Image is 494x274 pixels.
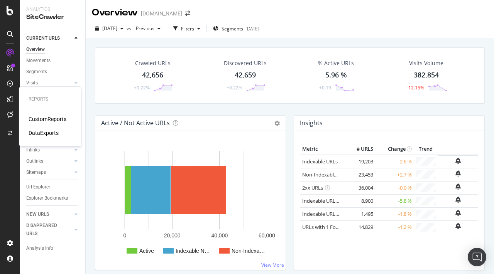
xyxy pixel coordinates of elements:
span: vs [127,25,133,32]
button: [DATE] [92,22,127,35]
text: 60,000 [259,232,275,239]
div: Visits Volume [409,59,443,67]
text: 40,000 [211,232,228,239]
a: Movements [26,57,80,65]
div: CURRENT URLS [26,34,60,42]
a: DISAPPEARED URLS [26,222,72,238]
text: 20,000 [164,232,181,239]
button: Filters [170,22,203,35]
td: -2.6 % [375,155,414,168]
td: 36,004 [344,181,375,194]
div: Open Intercom Messenger [468,248,486,266]
a: Non-Indexable URLs [302,171,349,178]
div: +0.19 [319,84,331,91]
div: Inlinks [26,146,40,154]
a: Segments [26,68,80,76]
text: 0 [123,232,127,239]
th: Change [375,143,414,155]
a: Indexable URLs with Bad Description [302,210,386,217]
div: [DATE] [245,25,259,32]
td: -1.2 % [375,220,414,234]
a: Overview [26,45,80,54]
th: Trend [414,143,438,155]
button: Previous [133,22,164,35]
div: bell-plus [455,170,461,177]
a: Indexable URLs [302,158,338,165]
a: NEW URLS [26,210,72,219]
div: 5.96 % [325,70,347,80]
div: Visits [26,79,38,87]
div: bell-plus [455,210,461,216]
div: 382,854 [414,70,439,80]
div: bell-plus [455,197,461,203]
td: 1,495 [344,207,375,220]
div: Overview [92,6,138,19]
div: Analysis Info [26,244,53,252]
svg: A chart. [102,143,279,264]
text: Non-Indexa… [232,248,265,254]
div: SiteCrawler [26,13,79,22]
div: bell-plus [455,223,461,229]
div: [DOMAIN_NAME] [141,10,182,17]
th: Metric [300,143,344,155]
a: CURRENT URLS [26,34,72,42]
div: Movements [26,57,51,65]
span: 2025 Aug. 8th [102,25,117,32]
a: Visits [26,79,72,87]
span: Previous [133,25,154,32]
td: 14,829 [344,220,375,234]
a: DataExports [29,129,59,137]
a: 2xx URLs [302,184,323,191]
div: arrow-right-arrow-left [185,11,190,16]
div: Analytics [26,6,79,13]
h4: Active / Not Active URLs [101,118,170,128]
span: Segments [222,25,243,32]
text: Indexable N… [176,248,210,254]
div: NEW URLS [26,210,49,219]
td: 23,453 [344,168,375,181]
div: Url Explorer [26,183,50,191]
button: Segments[DATE] [210,22,262,35]
a: Explorer Bookmarks [26,194,80,202]
div: Segments [26,68,47,76]
td: -5.8 % [375,194,414,207]
div: Reports [29,96,72,103]
td: 19,203 [344,155,375,168]
div: Overview [26,45,45,54]
div: Filters [181,25,194,32]
h4: Insights [300,118,323,128]
a: Inlinks [26,146,72,154]
div: 42,656 [142,70,163,80]
a: Outlinks [26,157,72,165]
a: View More [261,262,284,268]
div: % Active URLs [318,59,354,67]
td: 8,900 [344,194,375,207]
div: 42,659 [235,70,256,80]
a: Url Explorer [26,183,80,191]
div: DISAPPEARED URLS [26,222,65,238]
a: Analysis Info [26,244,80,252]
div: Discovered URLs [224,59,267,67]
td: +2.7 % [375,168,414,181]
td: -0.0 % [375,181,414,194]
th: # URLS [344,143,375,155]
div: Explorer Bookmarks [26,194,68,202]
a: CustomReports [29,115,66,123]
div: +0.22% [134,84,150,91]
td: -1.8 % [375,207,414,220]
div: bell-plus [455,158,461,164]
text: Active [139,248,154,254]
div: Outlinks [26,157,43,165]
a: Indexable URLs with Bad H1 [302,197,367,204]
div: +0.22% [227,84,242,91]
a: URLs with 1 Follow Inlink [302,224,359,230]
a: Sitemaps [26,168,72,177]
i: Options [274,121,280,126]
div: Crawled URLs [135,59,171,67]
div: Sitemaps [26,168,46,177]
div: -12.15% [407,84,424,91]
div: bell-plus [455,183,461,190]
